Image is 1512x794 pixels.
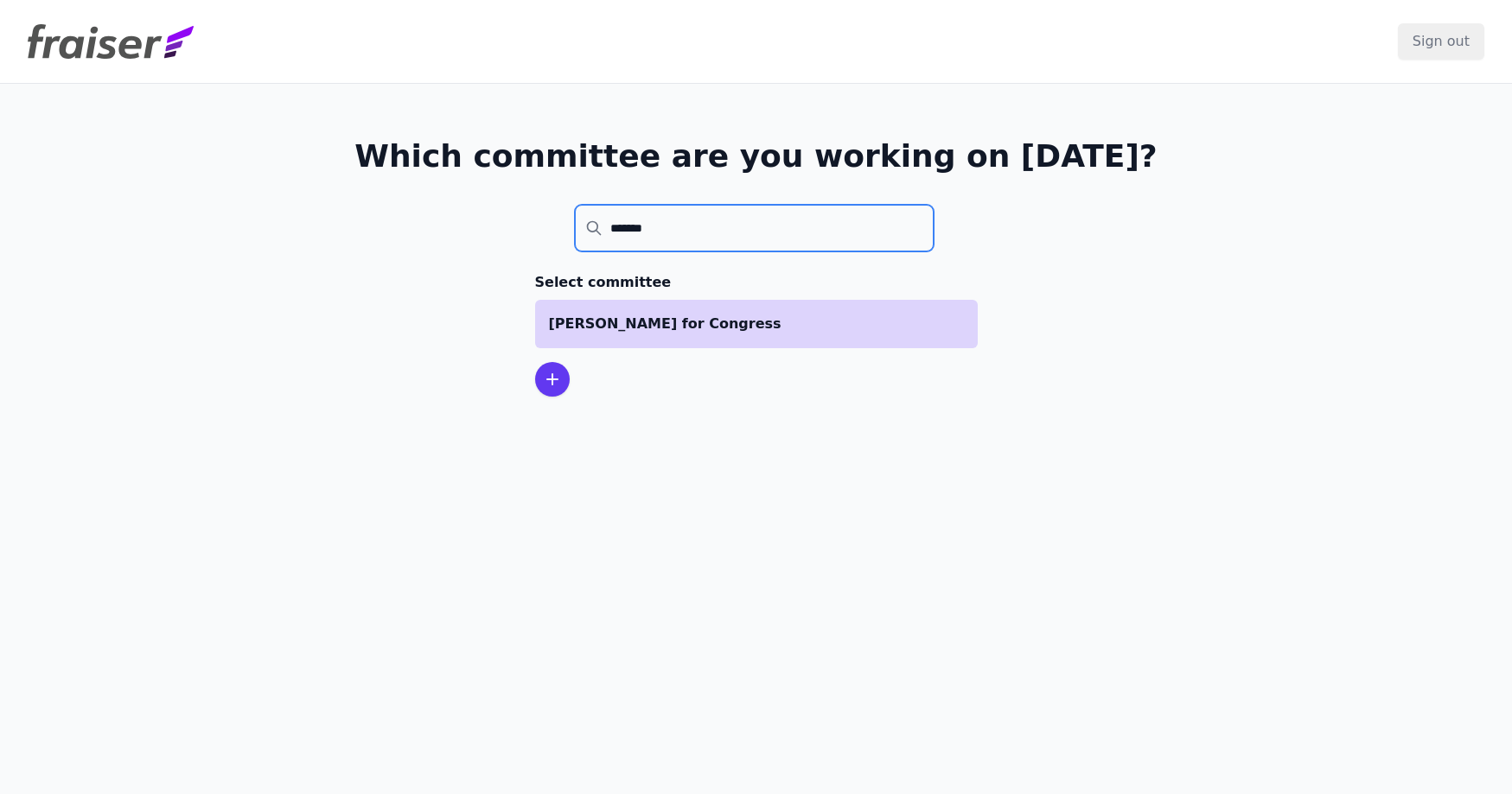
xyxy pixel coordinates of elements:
[535,272,978,293] h3: Select committee
[354,139,1158,174] h1: Which committee are you working on [DATE]?
[535,300,978,348] a: [PERSON_NAME] for Congress
[549,314,964,334] p: [PERSON_NAME] for Congress
[28,24,194,59] img: Fraiser Logo
[1398,23,1484,60] input: Sign out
